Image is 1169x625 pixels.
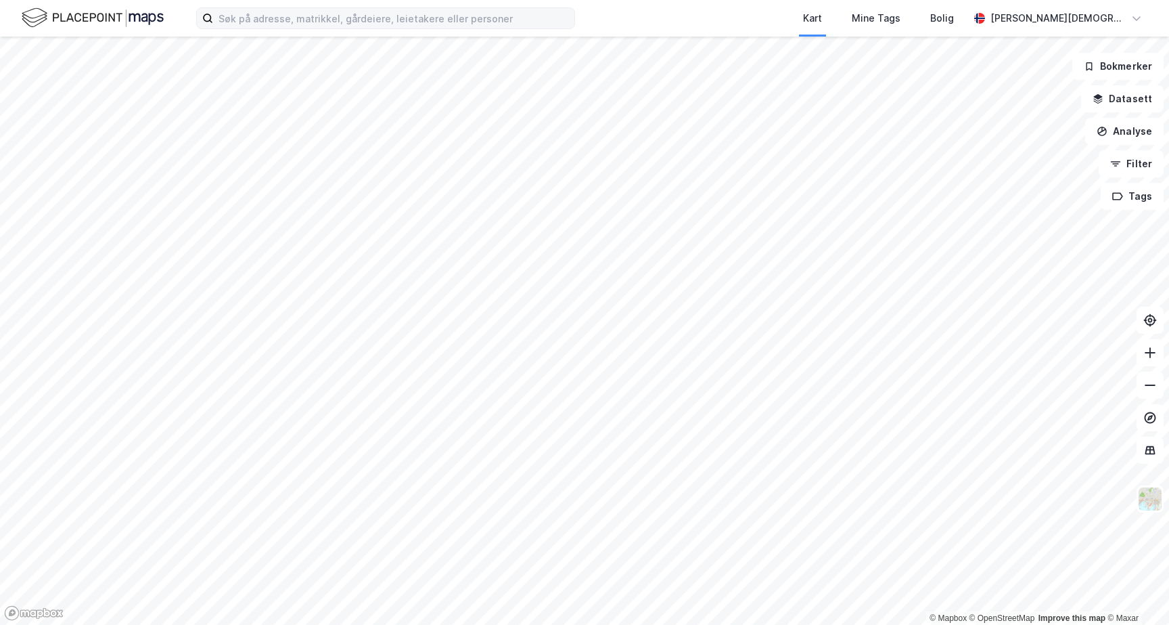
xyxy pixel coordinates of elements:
[1072,53,1164,80] button: Bokmerker
[1085,118,1164,145] button: Analyse
[1101,560,1169,625] div: Kontrollprogram for chat
[1038,613,1105,623] a: Improve this map
[1101,183,1164,210] button: Tags
[930,613,967,623] a: Mapbox
[930,10,954,26] div: Bolig
[213,8,574,28] input: Søk på adresse, matrikkel, gårdeiere, leietakere eller personer
[969,613,1035,623] a: OpenStreetMap
[1101,560,1169,625] iframe: Chat Widget
[1081,85,1164,112] button: Datasett
[803,10,822,26] div: Kart
[1099,150,1164,177] button: Filter
[4,605,64,621] a: Mapbox homepage
[852,10,900,26] div: Mine Tags
[1137,486,1163,512] img: Z
[990,10,1126,26] div: [PERSON_NAME][DEMOGRAPHIC_DATA]
[22,6,164,30] img: logo.f888ab2527a4732fd821a326f86c7f29.svg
